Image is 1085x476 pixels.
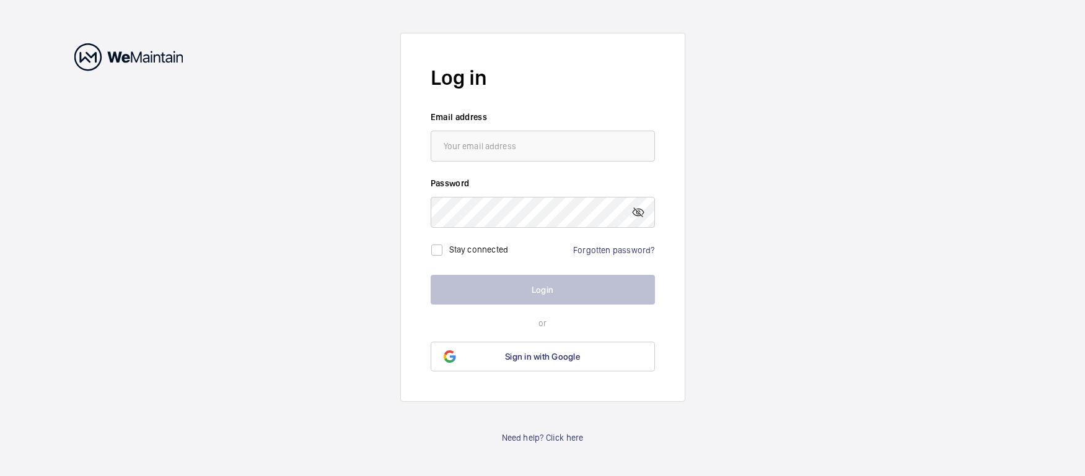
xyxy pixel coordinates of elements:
[505,352,580,361] span: Sign in with Google
[431,111,655,123] label: Email address
[431,317,655,329] p: or
[431,177,655,189] label: Password
[431,275,655,305] button: Login
[573,245,654,255] a: Forgotten password?
[502,431,584,444] a: Need help? Click here
[449,244,509,254] label: Stay connected
[431,63,655,92] h2: Log in
[431,131,655,162] input: Your email address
